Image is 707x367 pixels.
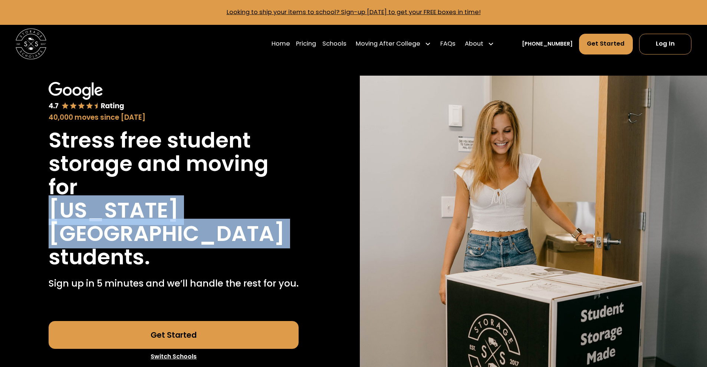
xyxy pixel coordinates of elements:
p: Sign up in 5 minutes and we’ll handle the rest for you. [49,277,299,290]
div: Moving After College [353,33,434,54]
a: Switch Schools [49,349,299,364]
div: About [465,39,483,49]
img: Storage Scholars main logo [16,29,46,59]
a: Get Started [49,321,299,349]
h1: Stress free student storage and moving for [49,129,299,199]
div: Moving After College [356,39,420,49]
img: Google 4.7 star rating [49,82,124,111]
a: Pricing [296,33,316,54]
a: Looking to ship your items to school? Sign-up [DATE] to get your FREE boxes in time! [227,8,481,16]
div: 40,000 moves since [DATE] [49,112,299,123]
a: FAQs [440,33,456,54]
a: Get Started [579,34,633,54]
h1: students. [49,245,150,269]
a: Schools [322,33,346,54]
a: Home [272,33,290,54]
a: home [16,29,46,59]
a: Log In [639,34,692,54]
h1: [US_STATE][GEOGRAPHIC_DATA] [49,199,299,245]
a: [PHONE_NUMBER] [522,40,573,48]
div: About [462,33,497,54]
